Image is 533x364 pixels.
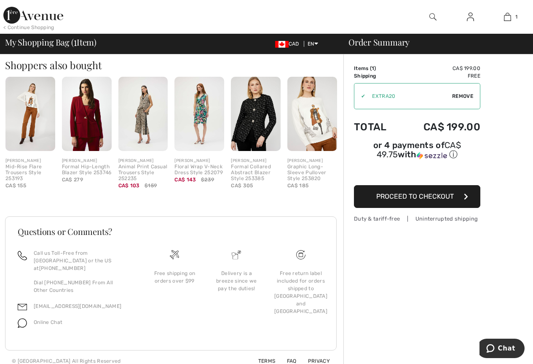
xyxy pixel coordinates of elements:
[287,183,308,189] span: CA$ 185
[298,358,330,364] a: Privacy
[34,249,134,272] p: Call us Toll-Free from [GEOGRAPHIC_DATA] or the US at
[118,164,168,181] div: Animal Print Casual Trousers Style 252235
[354,141,480,163] div: or 4 payments ofCA$ 49.75withSezzle Click to learn more about Sezzle
[460,12,481,22] a: Sign In
[62,77,112,151] img: Formal Hip-Length Blazer Style 253746
[174,177,196,183] span: CA$ 143
[287,158,337,164] div: [PERSON_NAME]
[34,319,62,325] span: Online Chat
[5,38,96,46] span: My Shopping Bag ( Item)
[400,113,480,141] td: CA$ 199.00
[354,141,480,160] div: or 4 payments of with
[489,12,526,22] a: 1
[296,250,305,259] img: Free shipping on orders over $99
[275,41,289,48] img: Canadian Dollar
[400,65,480,72] td: CA$ 199.00
[377,140,461,159] span: CA$ 49.75
[34,303,121,309] a: [EMAIL_ADDRESS][DOMAIN_NAME]
[5,183,26,189] span: CA$ 155
[308,41,318,47] span: EN
[248,358,276,364] a: Terms
[354,65,400,72] td: Items ( )
[504,12,511,22] img: My Bag
[274,270,327,315] div: Free return label included for orders shipped to [GEOGRAPHIC_DATA] and [GEOGRAPHIC_DATA]
[118,183,140,189] span: CA$ 103
[170,250,179,259] img: Free shipping on orders over $99
[232,250,241,259] img: Delivery is a breeze since we pay the duties!
[62,164,112,176] div: Formal Hip-Length Blazer Style 253746
[212,270,261,292] div: Delivery is a breeze since we pay the duties!
[3,24,54,31] div: < Continue Shopping
[145,182,157,189] span: $159
[275,41,303,47] span: CAD
[287,77,337,151] img: Graphic Long-Sleeve Pullover Style 253820
[429,12,437,22] img: search the website
[174,77,224,151] img: Floral Wrap V-Neck Dress Style 252079
[5,60,343,70] h2: Shoppers also bought
[376,192,454,200] span: Proceed to Checkout
[18,227,324,236] h3: Questions or Comments?
[452,92,473,100] span: Remove
[5,77,55,151] img: Mid-Rise Flare Trousers Style 253193
[338,38,528,46] div: Order Summary
[62,158,112,164] div: [PERSON_NAME]
[18,318,27,328] img: chat
[34,279,134,294] p: Dial [PHONE_NUMBER] From All Other Countries
[400,72,480,80] td: Free
[74,36,77,47] span: 1
[118,77,168,151] img: Animal Print Casual Trousers Style 252235
[354,113,400,141] td: Total
[18,251,27,260] img: call
[3,7,63,24] img: 1ère Avenue
[150,270,199,285] div: Free shipping on orders over $99
[479,339,525,360] iframe: Opens a widget where you can chat to one of our agents
[5,164,55,181] div: Mid-Rise Flare Trousers Style 253193
[372,65,374,71] span: 1
[231,164,281,181] div: Formal Collared Abstract Blazer Style 253385
[118,158,168,164] div: [PERSON_NAME]
[18,302,27,312] img: email
[417,152,447,159] img: Sezzle
[354,185,480,208] button: Proceed to Checkout
[354,163,480,182] iframe: PayPal-paypal
[62,177,83,183] span: CA$ 279
[174,164,224,176] div: Floral Wrap V-Neck Dress Style 252079
[231,183,253,189] span: CA$ 305
[515,13,517,21] span: 1
[287,164,337,181] div: Graphic Long-Sleeve Pullover Style 253820
[39,265,86,271] a: [PHONE_NUMBER]
[467,12,474,22] img: My Info
[174,158,224,164] div: [PERSON_NAME]
[277,358,297,364] a: FAQ
[354,92,365,100] div: ✔
[354,215,480,223] div: Duty & tariff-free | Uninterrupted shipping
[5,158,55,164] div: [PERSON_NAME]
[231,77,281,151] img: Formal Collared Abstract Blazer Style 253385
[201,176,214,183] span: $239
[231,158,281,164] div: [PERSON_NAME]
[354,72,400,80] td: Shipping
[365,84,452,109] input: Promo code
